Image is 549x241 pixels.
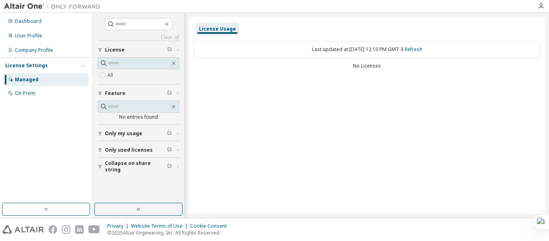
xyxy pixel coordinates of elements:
button: License [98,41,179,59]
span: Only my usage [105,130,142,137]
img: linkedin.svg [75,225,84,234]
div: Company Profile [15,47,53,54]
a: Refresh [405,46,422,53]
a: Clear all [98,34,179,41]
img: youtube.svg [88,225,100,234]
span: Clear filter [167,47,172,53]
span: Only used licenses [105,147,153,153]
span: Clear filter [167,147,172,153]
div: License Settings [5,62,48,69]
span: Clear filter [167,130,172,137]
span: Collapse on share string [105,160,167,173]
div: User Profile [15,33,42,39]
button: Collapse on share string [98,158,179,175]
img: instagram.svg [62,225,70,234]
span: License [105,47,125,53]
label: All [107,70,115,80]
button: Only used licenses [98,141,179,159]
div: No entries found [98,114,179,120]
button: Only my usage [98,125,179,142]
img: facebook.svg [49,225,57,234]
img: altair_logo.svg [2,225,44,234]
div: Website Terms of Use [131,223,190,229]
div: Managed [15,76,39,83]
button: Feature [98,84,179,102]
div: On Prem [15,90,35,97]
img: Altair One [4,2,104,10]
div: License Usage [199,26,236,32]
span: Clear filter [167,90,172,97]
div: Privacy [107,223,131,229]
div: No Licenses [194,63,540,69]
div: Cookie Consent [190,223,231,229]
div: Last updated at: [DATE] 12:10 PM GMT-3 [194,41,540,58]
span: Feature [105,90,125,97]
span: Clear filter [167,163,172,170]
div: Dashboard [15,18,41,25]
p: © 2025 Altair Engineering, Inc. All Rights Reserved. [107,229,231,236]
